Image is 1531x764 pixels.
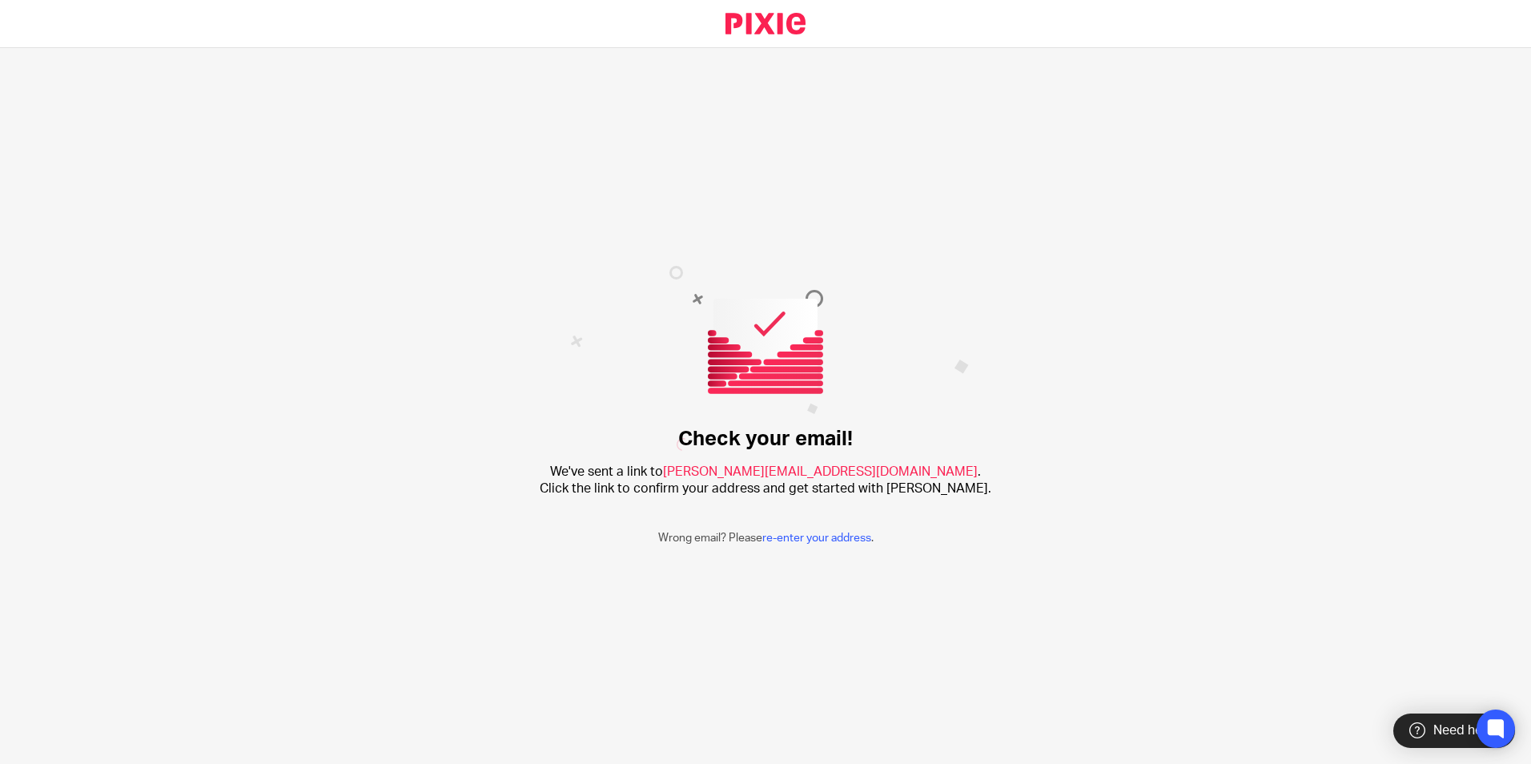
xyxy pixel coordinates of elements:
p: Wrong email? Please . [658,530,874,546]
img: Confirm email image [570,266,969,451]
div: Need help? [1393,714,1515,748]
h2: We've sent a link to . Click the link to confirm your address and get started with [PERSON_NAME]. [540,464,991,498]
a: re-enter your address [762,533,871,544]
span: [PERSON_NAME][EMAIL_ADDRESS][DOMAIN_NAME] [663,465,978,478]
h1: Check your email! [678,427,853,452]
